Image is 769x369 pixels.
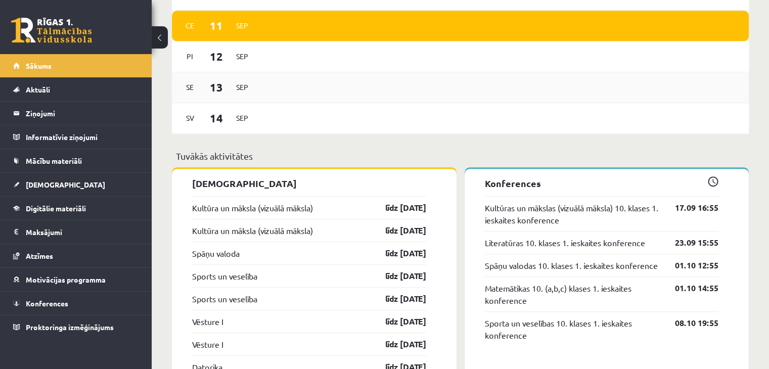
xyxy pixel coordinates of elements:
a: Literatūras 10. klases 1. ieskaites konference [485,237,645,249]
span: Se [179,79,201,95]
a: Kultūra un māksla (vizuālā māksla) [192,224,313,237]
a: [DEMOGRAPHIC_DATA] [13,173,139,196]
span: Digitālie materiāli [26,204,86,213]
span: Atzīmes [26,251,53,260]
a: Vēsture I [192,338,223,350]
span: Ce [179,18,201,33]
a: Vēsture I [192,315,223,328]
a: Sākums [13,54,139,77]
a: 08.10 19:55 [660,317,718,329]
span: Proktoringa izmēģinājums [26,322,114,332]
a: Digitālie materiāli [13,197,139,220]
span: 14 [201,110,232,126]
a: 17.09 16:55 [660,202,718,214]
a: Sports un veselība [192,293,257,305]
p: [DEMOGRAPHIC_DATA] [192,176,426,190]
a: līdz [DATE] [368,293,426,305]
a: Mācību materiāli [13,149,139,172]
a: Sporta un veselības 10. klases 1. ieskaites konference [485,317,660,341]
a: 01.10 12:55 [660,259,718,271]
p: Tuvākās aktivitātes [176,149,745,163]
span: Sep [232,110,253,126]
span: Aktuāli [26,85,50,94]
a: Sports un veselība [192,270,257,282]
span: Pi [179,49,201,64]
a: Atzīmes [13,244,139,267]
a: līdz [DATE] [368,338,426,350]
a: Aktuāli [13,78,139,101]
legend: Ziņojumi [26,102,139,125]
span: 11 [201,17,232,34]
a: līdz [DATE] [368,270,426,282]
span: Sep [232,79,253,95]
a: Matemātikas 10. (a,b,c) klases 1. ieskaites konference [485,282,660,306]
a: Ziņojumi [13,102,139,125]
a: Informatīvie ziņojumi [13,125,139,149]
a: Kultūra un māksla (vizuālā māksla) [192,202,313,214]
span: 13 [201,79,232,96]
a: Spāņu valoda [192,247,240,259]
span: Sv [179,110,201,126]
span: Sep [232,49,253,64]
legend: Maksājumi [26,220,139,244]
a: līdz [DATE] [368,315,426,328]
a: Motivācijas programma [13,268,139,291]
p: Konferences [485,176,719,190]
a: Maksājumi [13,220,139,244]
a: līdz [DATE] [368,224,426,237]
a: Kultūras un mākslas (vizuālā māksla) 10. klases 1. ieskaites konference [485,202,660,226]
a: Proktoringa izmēģinājums [13,315,139,339]
a: līdz [DATE] [368,202,426,214]
span: Konferences [26,299,68,308]
a: Rīgas 1. Tālmācības vidusskola [11,18,92,43]
legend: Informatīvie ziņojumi [26,125,139,149]
span: Sākums [26,61,52,70]
span: 12 [201,48,232,65]
span: [DEMOGRAPHIC_DATA] [26,180,105,189]
a: Spāņu valodas 10. klases 1. ieskaites konference [485,259,658,271]
span: Mācību materiāli [26,156,82,165]
a: 23.09 15:55 [660,237,718,249]
a: 01.10 14:55 [660,282,718,294]
span: Sep [232,18,253,33]
a: līdz [DATE] [368,247,426,259]
span: Motivācijas programma [26,275,106,284]
a: Konferences [13,292,139,315]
